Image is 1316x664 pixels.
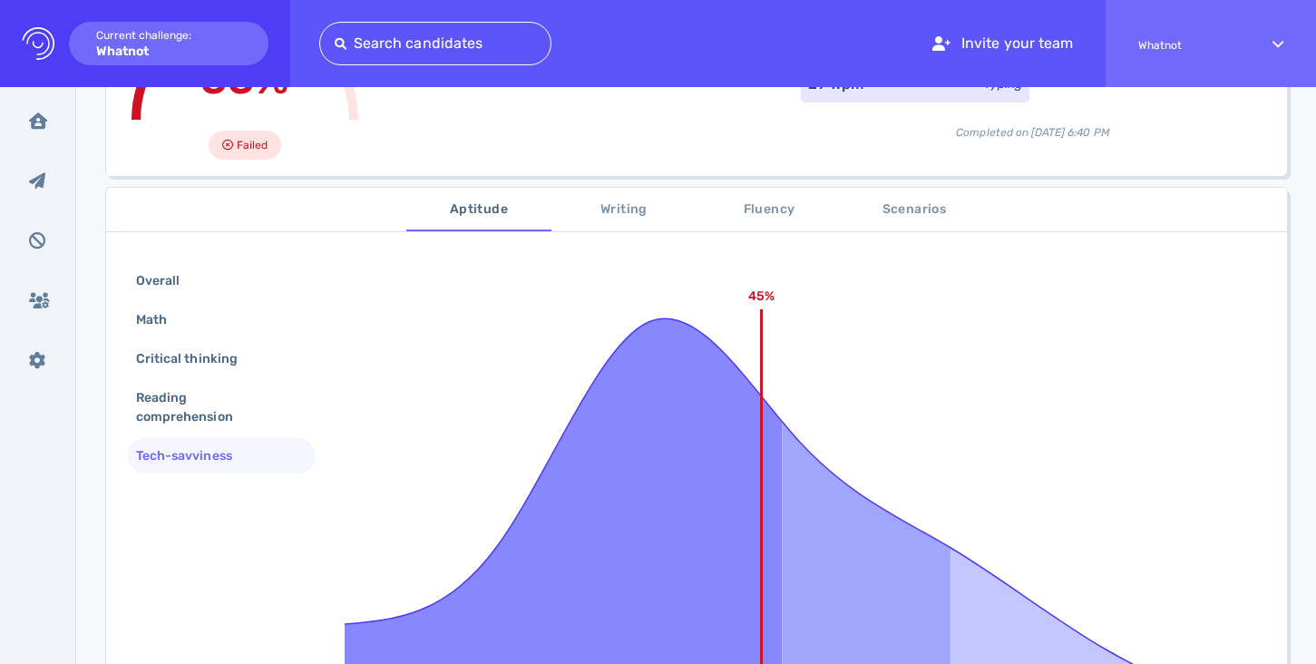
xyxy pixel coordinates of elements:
[132,385,297,430] div: Reading comprehension
[132,346,259,372] div: Critical thinking
[1138,39,1240,52] span: Whatnot
[562,199,686,221] span: Writing
[132,268,201,294] div: Overall
[748,288,775,304] text: 45%
[707,199,831,221] span: Fluency
[417,199,541,221] span: Aptitude
[237,134,268,156] span: Failed
[132,443,254,469] div: Tech-savviness
[132,307,189,333] div: Math
[801,110,1265,141] div: Completed on [DATE] 6:40 PM
[853,199,976,221] span: Scenarios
